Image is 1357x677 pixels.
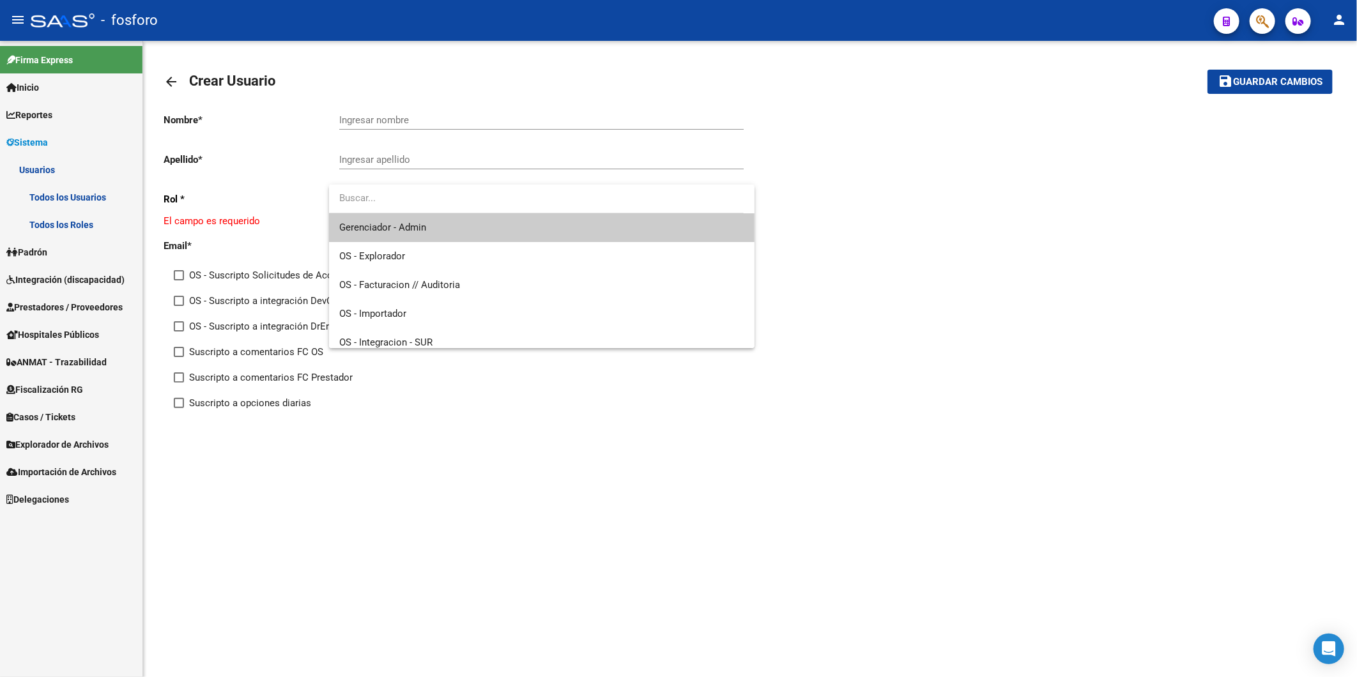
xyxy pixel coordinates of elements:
[339,222,426,233] span: Gerenciador - Admin
[339,308,406,319] span: OS - Importador
[329,184,744,213] input: dropdown search
[1314,634,1344,664] div: Open Intercom Messenger
[339,279,460,291] span: OS - Facturacion // Auditoria
[339,250,405,262] span: OS - Explorador
[339,337,433,348] span: OS - Integracion - SUR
